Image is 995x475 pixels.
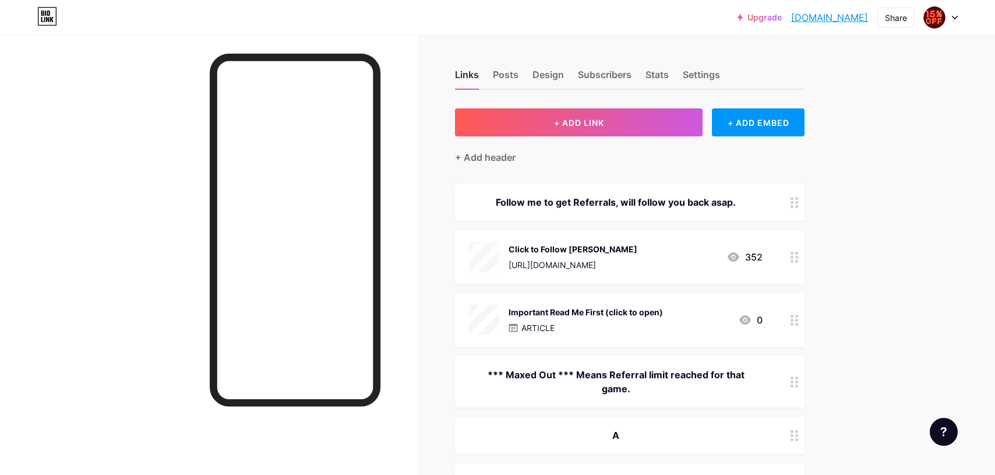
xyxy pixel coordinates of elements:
[493,68,518,89] div: Posts
[469,428,763,442] div: A
[885,12,907,24] div: Share
[645,68,669,89] div: Stats
[469,368,763,396] div: *** Maxed Out *** Means Referral limit reached for that game.
[532,68,564,89] div: Design
[578,68,631,89] div: Subscribers
[455,108,703,136] button: + ADD LINK
[923,6,945,29] img: metadiscountcodes
[509,259,637,271] div: [URL][DOMAIN_NAME]
[712,108,805,136] div: + ADD EMBED
[509,243,637,255] div: Click to Follow [PERSON_NAME]
[726,250,763,264] div: 352
[738,13,782,22] a: Upgrade
[455,150,516,164] div: + Add header
[469,195,763,209] div: Follow me to get Referrals, will follow you back asap.
[554,118,604,128] span: + ADD LINK
[521,322,555,334] p: ARTICLE
[738,313,763,327] div: 0
[683,68,720,89] div: Settings
[791,10,868,24] a: [DOMAIN_NAME]
[509,306,663,318] div: Important Read Me First (click to open)
[455,68,479,89] div: Links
